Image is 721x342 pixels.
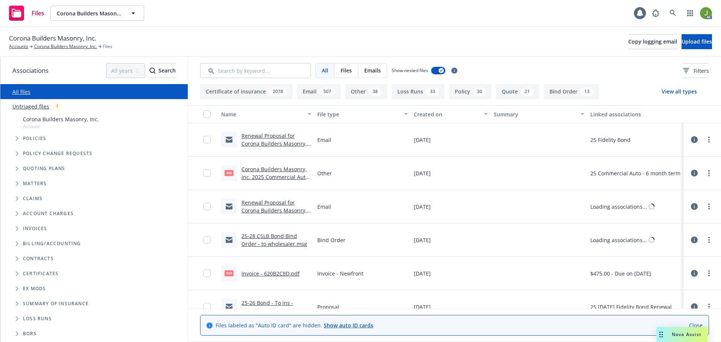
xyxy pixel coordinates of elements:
[314,105,410,123] button: File type
[9,43,28,50] a: Accounts
[225,270,234,276] span: pdf
[414,169,431,177] span: [DATE]
[269,87,287,96] div: 2078
[414,203,431,211] span: [DATE]
[149,63,176,78] button: SearchSearch
[364,66,381,74] span: Emails
[241,166,309,188] a: Corona Builders Masonry, Inc. 2025 Commercial Auto Renewal Offer.pdf
[473,87,486,96] div: 30
[590,236,647,244] div: Loading associations...
[414,110,480,118] div: Created on
[345,84,387,99] button: Other
[704,235,713,244] a: more
[341,66,352,74] span: Files
[12,66,48,75] span: Associations
[682,34,712,49] button: Upload files
[581,87,593,96] div: 13
[317,203,331,211] span: Email
[317,110,399,118] div: File type
[700,7,712,19] img: photo
[203,270,211,277] input: Toggle Row Selected
[0,236,188,341] div: Folder Tree Example
[317,270,364,277] span: Invoice - Newfront
[324,322,373,329] a: Show auto ID cards
[590,136,630,144] div: 25 Fidelity Bond
[656,327,666,342] div: Drag to move
[491,105,587,123] button: Summary
[297,84,341,99] button: Email
[23,151,92,156] span: Policy change requests
[23,256,54,261] span: Contracts
[682,38,712,45] span: Upload files
[23,331,37,336] span: BORs
[0,114,188,236] div: Tree Example
[23,196,42,201] span: Claims
[23,241,81,246] span: Billing/Accounting
[590,110,680,118] div: Linked associations
[32,10,44,16] span: Files
[317,169,332,177] span: Other
[414,270,431,277] span: [DATE]
[241,270,300,277] a: Invoice - 620B2C8D.pdf
[200,63,311,78] input: Search by keyword...
[689,321,703,329] a: Close
[683,6,698,21] a: Switch app
[544,84,599,99] button: Bind Order
[590,169,680,177] div: 25 Commercial Auto - 6 month term
[665,6,680,21] a: Search
[12,88,30,95] a: All files
[9,33,96,43] span: Corona Builders Masonry, Inc.
[203,136,211,143] input: Toggle Row Selected
[203,236,211,244] input: Toggle Row Selected
[628,38,677,45] span: Copy logging email
[12,102,49,110] a: Untriaged files
[694,67,709,75] span: Filters
[50,6,144,21] button: Corona Builders Masonry, Inc.
[203,169,211,177] input: Toggle Row Selected
[149,63,176,78] div: Search
[200,84,293,99] button: Certificate of insurance
[704,169,713,178] a: more
[496,84,539,99] button: Quote
[704,269,713,278] a: more
[322,66,328,74] span: All
[23,123,99,130] span: Account
[648,6,663,21] a: Report a Bug
[704,302,713,311] a: more
[317,236,345,244] span: Bind Order
[521,87,534,96] div: 21
[23,166,65,171] span: Quoting plans
[683,63,709,78] button: Filters
[23,226,47,231] span: Invoices
[704,135,713,144] a: more
[317,303,339,311] span: Proposal
[103,43,112,50] span: Files
[221,110,303,118] div: Name
[411,105,491,123] button: Created on
[650,84,709,99] button: View all types
[203,203,211,210] input: Toggle Row Selected
[414,303,431,311] span: [DATE]
[23,301,89,306] span: Summary of insurance
[23,271,59,276] span: Certificates
[52,102,62,111] div: 1
[23,181,47,186] span: Matters
[628,34,677,49] button: Copy logging email
[672,331,701,337] span: Nova Assist
[656,327,707,342] button: Nova Assist
[23,286,46,291] span: Ex Mods
[426,87,439,96] div: 33
[369,87,382,96] div: 38
[590,270,651,277] div: $475.00 - Due on [DATE]
[241,132,307,163] a: Renewal Proposal for Corona Builders Masonry, Inc. - 2025 Surety Bond - Newfront Insurance
[216,321,373,329] span: Files labeled as "Auto ID card" are hidden.
[392,84,445,99] button: Loss Runs
[392,67,428,74] span: Show nested files
[587,105,683,123] button: Linked associations
[449,84,492,99] button: Policy
[23,115,99,123] span: Corona Builders Masonry, Inc.
[203,110,211,118] input: Select all
[320,87,335,96] div: 507
[704,202,713,211] a: more
[218,105,314,123] button: Name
